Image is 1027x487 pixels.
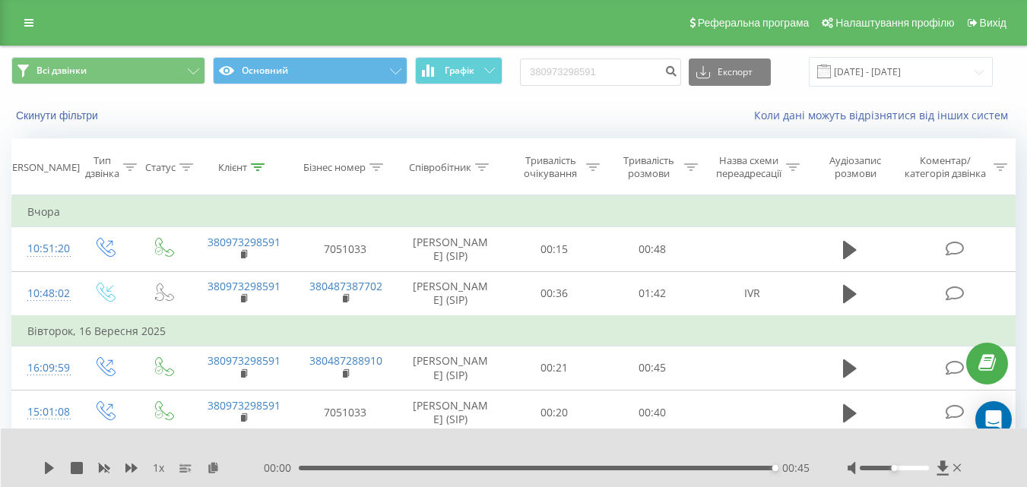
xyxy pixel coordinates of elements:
[153,460,164,476] span: 1 x
[519,154,582,180] div: Тривалість очікування
[415,57,502,84] button: Графік
[604,227,702,271] td: 00:48
[12,316,1016,346] td: Вівторок, 16 Вересня 2025
[617,154,680,180] div: Тривалість розмови
[520,59,681,86] input: Пошук за номером
[208,235,281,249] a: 380973298591
[396,391,506,435] td: [PERSON_NAME] (SIP)
[145,161,176,174] div: Статус
[36,65,87,77] span: Всі дзвінки
[27,234,59,264] div: 10:51:20
[396,346,506,390] td: [PERSON_NAME] (SIP)
[27,279,59,308] div: 10:48:02
[689,59,771,86] button: Експорт
[309,353,382,368] a: 380487288910
[891,465,897,471] div: Accessibility label
[817,154,894,180] div: Аудіозапис розмови
[396,271,506,316] td: [PERSON_NAME] (SIP)
[782,460,810,476] span: 00:45
[975,401,1012,438] div: Open Intercom Messenger
[11,109,106,122] button: Скинути фільтри
[208,279,281,293] a: 380973298591
[901,154,990,180] div: Коментар/категорія дзвінка
[208,398,281,413] a: 380973298591
[309,279,382,293] a: 380487387702
[604,271,702,316] td: 01:42
[702,271,804,316] td: IVR
[754,108,1016,122] a: Коли дані можуть відрізнятися вiд інших систем
[715,154,782,180] div: Назва схеми переадресації
[27,397,59,427] div: 15:01:08
[11,57,205,84] button: Всі дзвінки
[294,227,396,271] td: 7051033
[409,161,471,174] div: Співробітник
[396,227,506,271] td: [PERSON_NAME] (SIP)
[604,346,702,390] td: 00:45
[213,57,407,84] button: Основний
[3,161,80,174] div: [PERSON_NAME]
[506,346,604,390] td: 00:21
[303,161,366,174] div: Бізнес номер
[506,391,604,435] td: 00:20
[12,197,1016,227] td: Вчора
[294,391,396,435] td: 7051033
[85,154,119,180] div: Тип дзвінка
[604,391,702,435] td: 00:40
[264,460,299,476] span: 00:00
[980,17,1006,29] span: Вихід
[698,17,810,29] span: Реферальна програма
[208,353,281,368] a: 380973298591
[218,161,247,174] div: Клієнт
[772,465,778,471] div: Accessibility label
[506,271,604,316] td: 00:36
[506,227,604,271] td: 00:15
[835,17,954,29] span: Налаштування профілю
[27,353,59,383] div: 16:09:59
[445,65,474,76] span: Графік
